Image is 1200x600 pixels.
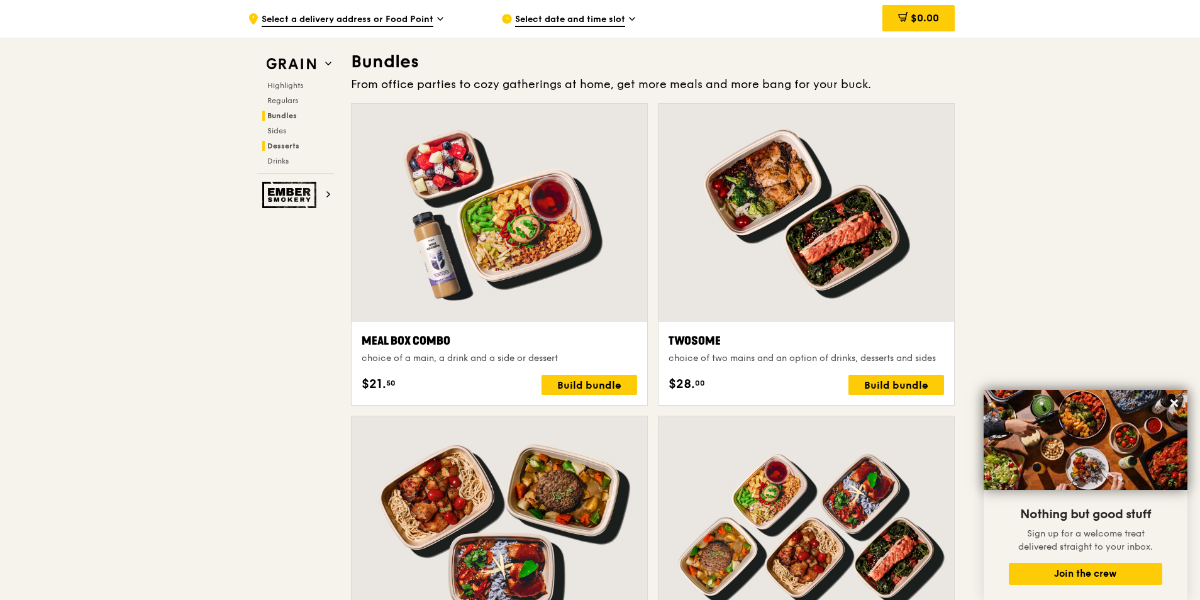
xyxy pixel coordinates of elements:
[669,332,944,350] div: Twosome
[669,375,695,394] span: $28.
[262,182,320,208] img: Ember Smokery web logo
[1018,528,1153,552] span: Sign up for a welcome treat delivered straight to your inbox.
[267,157,289,165] span: Drinks
[1020,507,1151,522] span: Nothing but good stuff
[267,96,298,105] span: Regulars
[267,142,299,150] span: Desserts
[984,390,1187,490] img: DSC07876-Edit02-Large.jpeg
[669,352,944,365] div: choice of two mains and an option of drinks, desserts and sides
[267,126,286,135] span: Sides
[362,332,637,350] div: Meal Box Combo
[267,81,303,90] span: Highlights
[1164,393,1184,413] button: Close
[848,375,944,395] div: Build bundle
[351,50,955,73] h3: Bundles
[386,378,396,388] span: 50
[695,378,705,388] span: 00
[515,13,625,27] span: Select date and time slot
[262,53,320,75] img: Grain web logo
[362,375,386,394] span: $21.
[362,352,637,365] div: choice of a main, a drink and a side or dessert
[267,111,297,120] span: Bundles
[262,13,433,27] span: Select a delivery address or Food Point
[351,75,955,93] div: From office parties to cozy gatherings at home, get more meals and more bang for your buck.
[911,12,939,24] span: $0.00
[1009,563,1162,585] button: Join the crew
[542,375,637,395] div: Build bundle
